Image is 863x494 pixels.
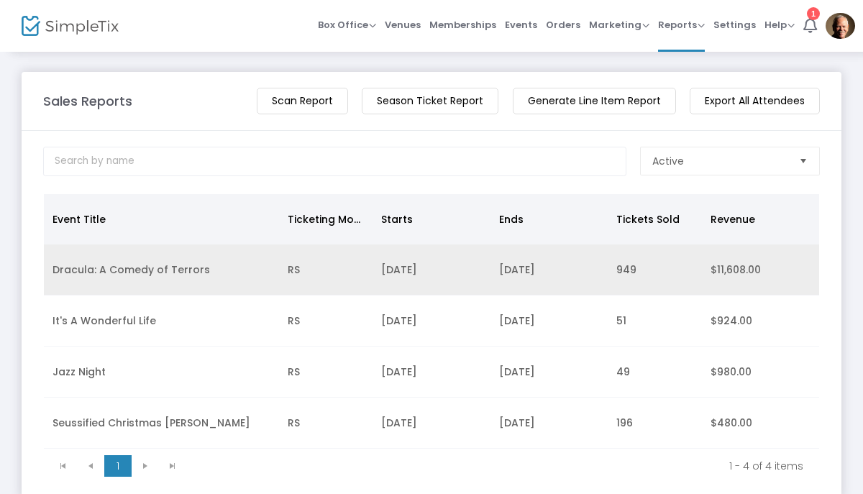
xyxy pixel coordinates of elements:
[279,296,373,347] td: RS
[318,18,376,32] span: Box Office
[385,6,421,43] span: Venues
[279,244,373,296] td: RS
[196,459,803,473] kendo-pager-info: 1 - 4 of 4 items
[713,6,756,43] span: Settings
[793,147,813,175] button: Select
[652,154,684,168] span: Active
[279,347,373,398] td: RS
[702,296,819,347] td: $924.00
[702,347,819,398] td: $980.00
[608,347,702,398] td: 49
[44,244,279,296] td: Dracula: A Comedy of Terrors
[513,88,676,114] m-button: Generate Line Item Report
[764,18,795,32] span: Help
[44,398,279,449] td: Seussified Christmas [PERSON_NAME]
[429,6,496,43] span: Memberships
[702,244,819,296] td: $11,608.00
[257,88,348,114] m-button: Scan Report
[373,296,490,347] td: [DATE]
[546,6,580,43] span: Orders
[690,88,820,114] m-button: Export All Attendees
[373,244,490,296] td: [DATE]
[43,91,132,111] m-panel-title: Sales Reports
[505,6,537,43] span: Events
[807,7,820,20] div: 1
[43,147,626,176] input: Search by name
[702,398,819,449] td: $480.00
[279,398,373,449] td: RS
[608,398,702,449] td: 196
[658,18,705,32] span: Reports
[608,296,702,347] td: 51
[373,194,490,244] th: Starts
[373,398,490,449] td: [DATE]
[608,194,702,244] th: Tickets Sold
[608,244,702,296] td: 949
[104,455,132,477] span: Page 1
[711,212,755,227] span: Revenue
[44,194,819,449] div: Data table
[589,18,649,32] span: Marketing
[362,88,498,114] m-button: Season Ticket Report
[490,398,608,449] td: [DATE]
[490,347,608,398] td: [DATE]
[490,244,608,296] td: [DATE]
[44,296,279,347] td: It's A Wonderful Life
[44,347,279,398] td: Jazz Night
[44,194,279,244] th: Event Title
[490,296,608,347] td: [DATE]
[373,347,490,398] td: [DATE]
[279,194,373,244] th: Ticketing Mode
[490,194,608,244] th: Ends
